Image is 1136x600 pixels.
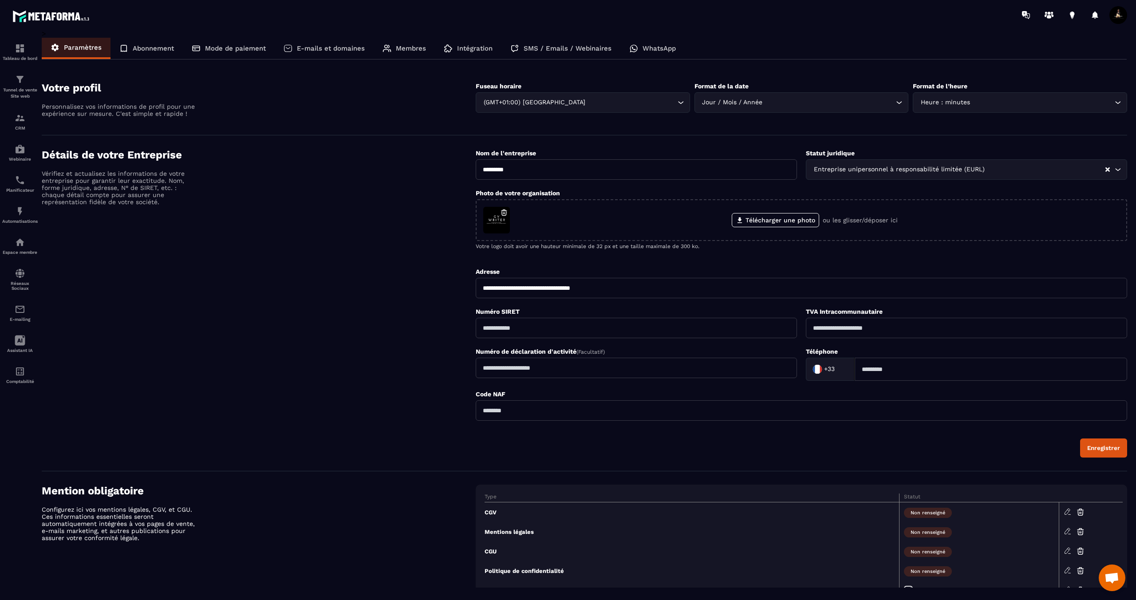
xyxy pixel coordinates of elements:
[806,159,1127,180] div: Search for option
[297,44,365,52] p: E-mails et domaines
[485,541,899,561] td: CGU
[904,547,952,557] span: Non renseigné
[15,366,25,377] img: accountant
[476,391,505,398] label: Code NAF
[904,527,952,537] span: Non renseigné
[476,92,690,113] div: Search for option
[806,348,838,355] label: Téléphone
[42,149,476,161] h4: Détails de votre Entreprise
[205,44,266,52] p: Mode de paiement
[15,113,25,123] img: formation
[2,328,38,359] a: Assistant IA
[2,168,38,199] a: schedulerschedulerPlanificateur
[1105,166,1110,173] button: Clear Selected
[15,268,25,279] img: social-network
[476,150,536,157] label: Nom de l'entreprise
[485,580,899,600] td: Réseaux sociaux
[824,365,835,374] span: +33
[2,36,38,67] a: formationformationTableau de bord
[2,297,38,328] a: emailemailE-mailing
[476,243,1127,249] p: Votre logo doit avoir une hauteur minimale de 32 px et une taille maximale de 300 ko.
[576,349,605,355] span: (Facultatif)
[15,144,25,154] img: automations
[133,44,174,52] p: Abonnement
[1087,445,1120,451] div: Enregistrer
[64,43,102,51] p: Paramètres
[42,170,197,205] p: Vérifiez et actualisez les informations de votre entreprise pour garantir leur exactitude. Nom, f...
[2,126,38,130] p: CRM
[481,98,587,107] span: (GMT+01:00) [GEOGRAPHIC_DATA]
[2,157,38,162] p: Webinaire
[812,165,986,174] span: Entreprise unipersonnel à responsabilité limitée (EURL)
[12,8,92,24] img: logo
[732,213,819,227] label: Télécharger une photo
[2,188,38,193] p: Planificateur
[1099,564,1125,591] div: Ouvrir le chat
[904,508,952,518] span: Non renseigné
[15,206,25,217] img: automations
[2,317,38,322] p: E-mailing
[476,348,605,355] label: Numéro de déclaration d'activité
[2,250,38,255] p: Espace membre
[700,98,765,107] span: Jour / Mois / Année
[476,308,520,315] label: Numéro SIRET
[524,44,611,52] p: SMS / Emails / Webinaires
[2,359,38,391] a: accountantaccountantComptabilité
[2,379,38,384] p: Comptabilité
[2,230,38,261] a: automationsautomationsEspace membre
[42,82,476,94] h4: Votre profil
[836,363,845,376] input: Search for option
[806,308,883,315] label: TVA Intracommunautaire
[1080,438,1127,458] button: Enregistrer
[694,83,749,90] label: Format de la date
[42,485,476,497] h4: Mention obligatoire
[823,217,898,224] p: ou les glisser/déposer ici
[476,268,500,275] label: Adresse
[587,98,675,107] input: Search for option
[643,44,676,52] p: WhatsApp
[806,150,855,157] label: Statut juridique
[2,199,38,230] a: automationsautomationsAutomatisations
[15,237,25,248] img: automations
[485,502,899,522] td: CGV
[904,566,952,576] span: Non renseigné
[806,358,855,381] div: Search for option
[42,103,197,117] p: Personnalisez vos informations de profil pour une expérience sur mesure. C'est simple et rapide !
[899,493,1059,502] th: Statut
[15,175,25,186] img: scheduler
[2,67,38,106] a: formationformationTunnel de vente Site web
[972,98,1112,107] input: Search for option
[809,360,826,378] img: Country Flag
[15,304,25,315] img: email
[15,43,25,54] img: formation
[913,83,967,90] label: Format de l’heure
[457,44,493,52] p: Intégration
[2,261,38,297] a: social-networksocial-networkRéseaux Sociaux
[2,106,38,137] a: formationformationCRM
[2,281,38,291] p: Réseaux Sociaux
[913,92,1127,113] div: Search for option
[919,98,972,107] span: Heure : minutes
[2,219,38,224] p: Automatisations
[986,165,1104,174] input: Search for option
[485,522,899,541] td: Mentions légales
[2,137,38,168] a: automationsautomationsWebinaire
[485,493,899,502] th: Type
[2,56,38,61] p: Tableau de bord
[2,87,38,99] p: Tunnel de vente Site web
[765,98,894,107] input: Search for option
[476,189,560,197] label: Photo de votre organisation
[15,74,25,85] img: formation
[476,83,521,90] label: Fuseau horaire
[904,586,913,595] img: instagram-w.03fc5997.svg
[485,561,899,580] td: Politique de confidentialité
[396,44,426,52] p: Membres
[694,92,909,113] div: Search for option
[42,506,197,541] p: Configurez ici vos mentions légales, CGV, et CGU. Ces informations essentielles seront automatiqu...
[2,348,38,353] p: Assistant IA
